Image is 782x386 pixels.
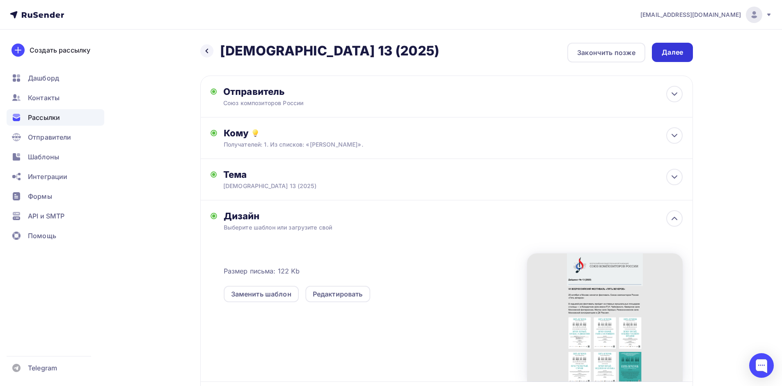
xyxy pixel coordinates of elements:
[231,289,291,299] div: Заменить шаблон
[7,109,104,126] a: Рассылки
[28,363,57,373] span: Telegram
[640,7,772,23] a: [EMAIL_ADDRESS][DOMAIN_NAME]
[28,93,60,103] span: Контакты
[7,129,104,145] a: Отправители
[224,127,683,139] div: Кому
[7,188,104,204] a: Формы
[577,48,635,57] div: Закончить позже
[224,223,637,232] div: Выберите шаблон или загрузите свой
[28,73,59,83] span: Дашборд
[7,90,104,106] a: Контакты
[223,182,369,190] div: [DEMOGRAPHIC_DATA] 13 (2025)
[7,149,104,165] a: Шаблоны
[223,86,401,97] div: Отправитель
[662,48,683,57] div: Далее
[224,210,683,222] div: Дизайн
[28,191,52,201] span: Формы
[224,266,300,276] span: Размер письма: 122 Kb
[223,99,383,107] div: Союз композиторов России
[640,11,741,19] span: [EMAIL_ADDRESS][DOMAIN_NAME]
[28,172,67,182] span: Интеграции
[28,231,56,241] span: Помощь
[224,140,637,149] div: Получателей: 1. Из списков: «[PERSON_NAME]».
[313,289,363,299] div: Редактировать
[28,132,71,142] span: Отправители
[28,113,60,122] span: Рассылки
[30,45,90,55] div: Создать рассылку
[223,169,385,180] div: Тема
[220,43,439,59] h2: [DEMOGRAPHIC_DATA] 13 (2025)
[28,211,64,221] span: API и SMTP
[28,152,59,162] span: Шаблоны
[7,70,104,86] a: Дашборд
